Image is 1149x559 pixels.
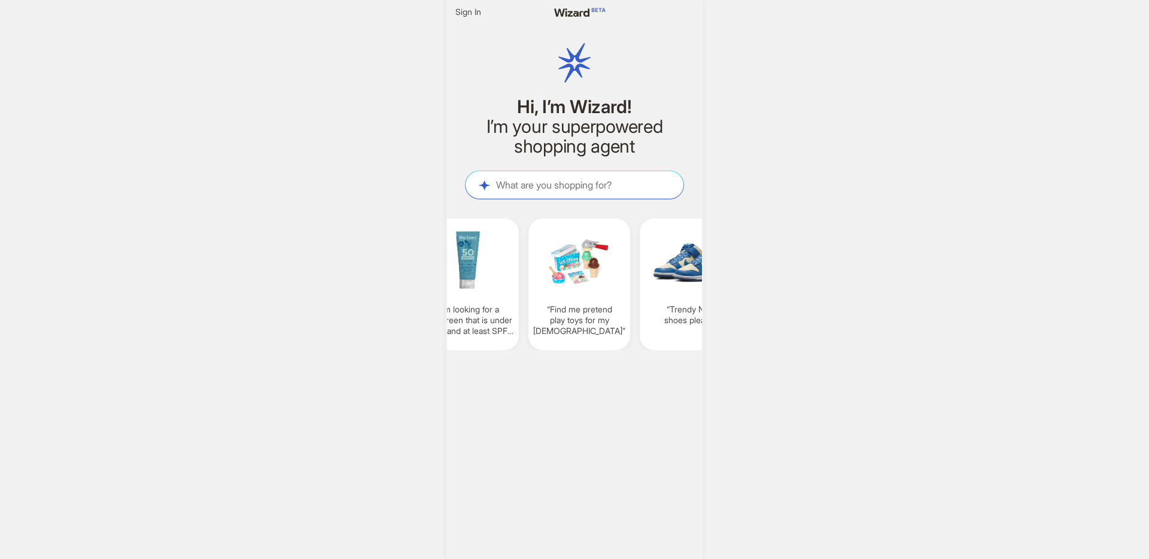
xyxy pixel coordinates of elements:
q: I’m looking for a sunscreen that is under $20 and at least SPF 50+ [422,304,514,337]
img: Find%20me%20pretend%20play%20toys%20for%20my%203yr%20old-5ad6069d.png [533,226,625,294]
q: Trendy Nike shoes please [645,304,737,326]
div: I’m looking for a sunscreen that is under $20 and at least SPF 50+ [417,218,519,350]
h2: I’m your superpowered shopping agent [465,117,684,156]
img: Trendy%20Nike%20shoes%20please-499f93c8.png [645,226,737,294]
span: Sign In [455,7,481,17]
div: Find me pretend play toys for my [DEMOGRAPHIC_DATA] [528,218,630,350]
img: I'm%20looking%20for%20a%20sunscreen%20that%20is%20under%2020%20and%20at%20least%20SPF%2050-534dde... [422,226,514,294]
h1: Hi, I’m Wizard! [465,97,684,117]
button: Sign In [451,5,486,19]
div: Trendy Nike shoes please [640,218,741,350]
q: Find me pretend play toys for my [DEMOGRAPHIC_DATA] [533,304,625,337]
